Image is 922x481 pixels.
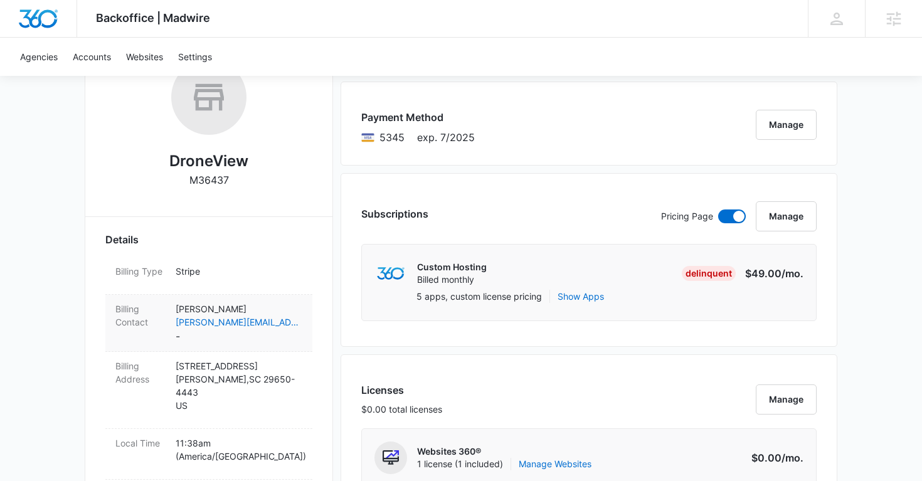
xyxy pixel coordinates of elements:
[115,359,166,386] dt: Billing Address
[105,352,312,429] div: Billing Address[STREET_ADDRESS][PERSON_NAME],SC 29650-4443US
[119,38,171,76] a: Websites
[417,273,487,286] p: Billed monthly
[105,257,312,295] div: Billing TypeStripe
[744,450,803,465] p: $0.00
[756,201,817,231] button: Manage
[377,267,404,280] img: marketing360Logo
[782,452,803,464] span: /mo.
[169,150,248,172] h2: DroneView
[65,38,119,76] a: Accounts
[96,11,210,24] span: Backoffice | Madwire
[682,266,736,281] div: Delinquent
[417,458,591,470] span: 1 license (1 included)
[176,265,302,278] p: Stripe
[782,267,803,280] span: /mo.
[105,295,312,352] div: Billing Contact[PERSON_NAME][PERSON_NAME][EMAIL_ADDRESS][DOMAIN_NAME]-
[756,110,817,140] button: Manage
[379,130,405,145] span: Visa ending with
[13,38,65,76] a: Agencies
[417,130,475,145] span: exp. 7/2025
[744,266,803,281] p: $49.00
[361,383,442,398] h3: Licenses
[176,302,302,344] dd: -
[115,265,166,278] dt: Billing Type
[361,403,442,416] p: $0.00 total licenses
[661,209,713,223] p: Pricing Page
[558,290,604,303] button: Show Apps
[417,261,487,273] p: Custom Hosting
[115,302,166,329] dt: Billing Contact
[361,110,475,125] h3: Payment Method
[416,290,542,303] p: 5 apps, custom license pricing
[189,172,229,188] p: M36437
[417,445,591,458] p: Websites 360®
[105,429,312,480] div: Local Time11:38am (America/[GEOGRAPHIC_DATA])
[115,436,166,450] dt: Local Time
[361,206,428,221] h3: Subscriptions
[176,436,302,463] p: 11:38am ( America/[GEOGRAPHIC_DATA] )
[105,232,139,247] span: Details
[519,458,591,470] a: Manage Websites
[756,384,817,415] button: Manage
[176,315,302,329] a: [PERSON_NAME][EMAIL_ADDRESS][DOMAIN_NAME]
[171,38,220,76] a: Settings
[176,302,302,315] p: [PERSON_NAME]
[176,359,302,412] p: [STREET_ADDRESS] [PERSON_NAME] , SC 29650-4443 US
